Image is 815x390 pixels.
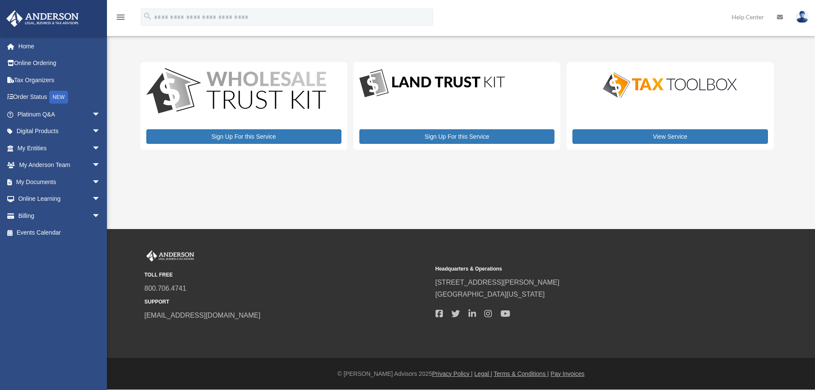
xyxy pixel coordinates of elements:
img: User Pic [796,11,809,23]
div: NEW [49,91,68,104]
span: arrow_drop_down [92,140,109,157]
a: [STREET_ADDRESS][PERSON_NAME] [436,279,560,286]
a: Digital Productsarrow_drop_down [6,123,109,140]
img: WS-Trust-Kit-lgo-1.jpg [146,68,326,116]
span: arrow_drop_down [92,207,109,225]
span: arrow_drop_down [92,106,109,123]
i: search [143,12,152,21]
a: Pay Invoices [551,370,584,377]
a: My Anderson Teamarrow_drop_down [6,157,113,174]
a: Privacy Policy | [432,370,473,377]
a: My Entitiesarrow_drop_down [6,140,113,157]
a: Sign Up For this Service [359,129,554,144]
a: Online Ordering [6,55,113,72]
a: Home [6,38,113,55]
a: Terms & Conditions | [494,370,549,377]
div: © [PERSON_NAME] Advisors 2025 [107,369,815,379]
a: [GEOGRAPHIC_DATA][US_STATE] [436,291,545,298]
a: Platinum Q&Aarrow_drop_down [6,106,113,123]
a: Sign Up For this Service [146,129,341,144]
a: Online Learningarrow_drop_down [6,191,113,208]
img: Anderson Advisors Platinum Portal [145,250,196,262]
span: arrow_drop_down [92,123,109,140]
a: menu [116,15,126,22]
a: Tax Organizers [6,71,113,89]
a: Billingarrow_drop_down [6,207,113,224]
span: arrow_drop_down [92,173,109,191]
small: Headquarters & Operations [436,265,720,274]
span: arrow_drop_down [92,157,109,174]
a: Legal | [474,370,492,377]
span: arrow_drop_down [92,191,109,208]
small: TOLL FREE [145,271,430,280]
i: menu [116,12,126,22]
a: 800.706.4741 [145,285,187,292]
a: Events Calendar [6,224,113,241]
a: Order StatusNEW [6,89,113,106]
a: [EMAIL_ADDRESS][DOMAIN_NAME] [145,312,261,319]
a: My Documentsarrow_drop_down [6,173,113,191]
small: SUPPORT [145,298,430,307]
a: View Service [572,129,768,144]
img: Anderson Advisors Platinum Portal [4,10,81,27]
img: LandTrust_lgo-1.jpg [359,68,505,99]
